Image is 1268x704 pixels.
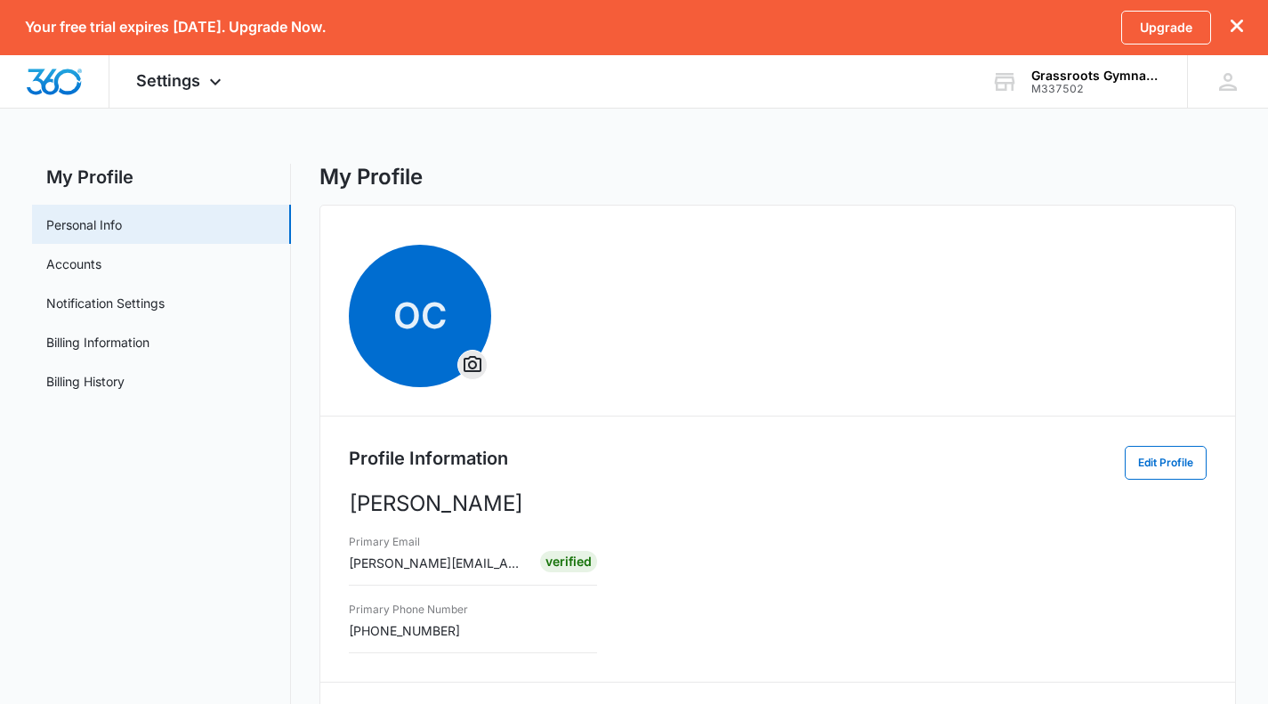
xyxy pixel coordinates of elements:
span: Settings [136,71,200,90]
div: [PHONE_NUMBER] [349,598,468,640]
h3: Primary Email [349,534,528,550]
a: Personal Info [46,215,122,234]
a: Upgrade [1121,11,1211,45]
p: [PERSON_NAME] [349,488,1207,520]
a: Billing Information [46,333,149,352]
span: OCOverflow Menu [349,245,491,387]
h2: Profile Information [349,445,508,472]
a: Notification Settings [46,294,165,312]
a: Accounts [46,255,101,273]
span: [PERSON_NAME][EMAIL_ADDRESS][DOMAIN_NAME] [349,555,666,570]
a: Billing History [46,372,125,391]
div: account id [1031,83,1161,95]
button: Overflow Menu [458,351,487,379]
div: Settings [109,55,253,108]
h3: Primary Phone Number [349,602,468,618]
div: Verified [540,551,597,572]
div: account name [1031,69,1161,83]
p: Your free trial expires [DATE]. Upgrade Now. [25,19,326,36]
button: Edit Profile [1125,446,1207,480]
button: dismiss this dialog [1231,19,1243,36]
span: OC [349,245,491,387]
h1: My Profile [319,164,423,190]
h2: My Profile [32,164,291,190]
